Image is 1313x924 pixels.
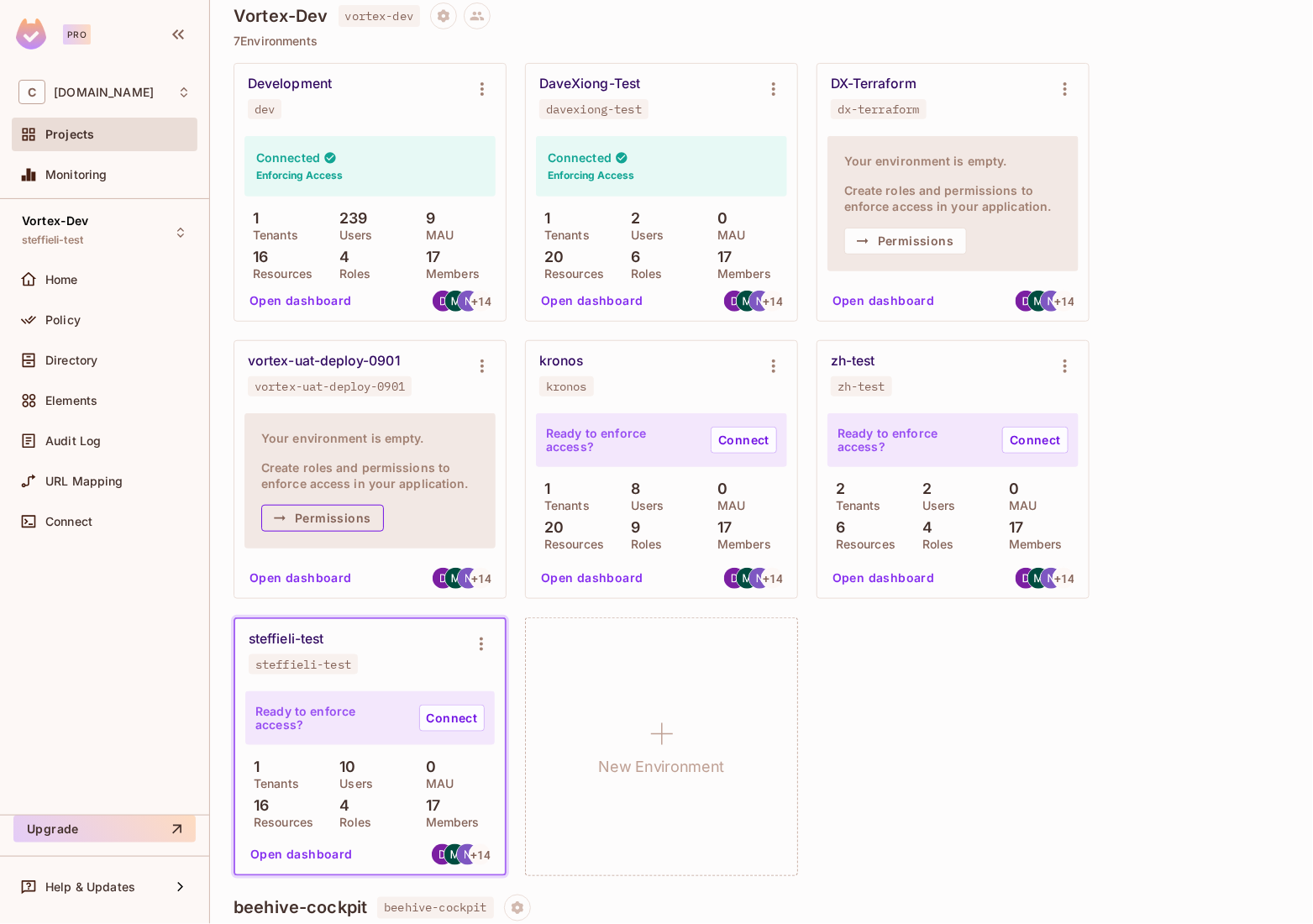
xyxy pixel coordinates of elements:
p: Ready to enforce access? [838,427,989,454]
p: 1 [245,759,260,775]
img: nrao@consoleconnect.com [458,291,479,312]
h4: Vortex-Dev [234,6,328,26]
p: MAU [709,228,745,242]
span: Home [45,273,78,286]
p: 1 [536,480,550,497]
span: + 14 [471,573,491,585]
p: 6 [622,249,640,265]
button: Permissions [261,505,384,532]
button: Environment settings [1048,349,1082,383]
p: 16 [244,249,268,265]
p: 0 [709,210,727,227]
div: Development [248,76,332,92]
span: Monitoring [45,168,108,181]
p: 4 [914,519,932,536]
p: 7 Environments [234,34,1289,48]
h6: Enforcing Access [548,168,634,183]
span: Help & Updates [45,880,135,894]
p: Roles [331,267,371,281]
span: + 14 [763,296,783,307]
p: Members [709,538,771,551]
span: URL Mapping [45,475,123,488]
p: Tenants [827,499,881,512]
img: nrao@consoleconnect.com [1041,291,1062,312]
span: Vortex-Dev [22,214,89,228]
p: Resources [827,538,895,551]
img: nrao@consoleconnect.com [457,844,478,865]
button: Open dashboard [243,288,359,315]
p: 239 [331,210,368,227]
span: + 14 [471,296,491,307]
p: Members [418,267,480,281]
p: MAU [709,499,745,512]
img: hxiong@consoleconnect.com [1016,568,1037,589]
img: mychen@consoleconnect.com [444,844,465,865]
p: Tenants [536,228,590,242]
button: Open dashboard [826,288,942,315]
p: 17 [709,519,732,536]
button: Environment settings [465,349,499,383]
p: 17 [418,249,440,265]
div: kronos [546,380,587,393]
p: Users [331,228,373,242]
span: Policy [45,313,81,327]
p: Tenants [536,499,590,512]
img: mychen@consoleconnect.com [445,568,466,589]
img: SReyMgAAAABJRU5ErkJggg== [16,18,46,50]
div: Pro [63,24,91,45]
p: 0 [709,480,727,497]
p: 20 [536,249,564,265]
p: 9 [622,519,640,536]
p: 0 [1001,480,1019,497]
p: Users [622,228,664,242]
h4: beehive-cockpit [234,898,367,918]
p: Users [622,499,664,512]
p: 17 [418,797,440,814]
p: Roles [622,267,663,281]
p: 2 [622,210,640,227]
h4: Your environment is empty. [261,430,479,446]
p: 17 [1001,519,1023,536]
p: Users [331,777,373,790]
h4: Connected [256,150,320,165]
span: Project settings [504,903,531,919]
div: dx-terraform [838,102,920,116]
span: vortex-dev [339,5,421,27]
button: Environment settings [1048,72,1082,106]
p: Roles [622,538,663,551]
button: Open dashboard [826,565,942,592]
span: Projects [45,128,94,141]
img: hxiong@consoleconnect.com [433,291,454,312]
p: 0 [418,759,436,775]
img: mychen@consoleconnect.com [1028,568,1049,589]
p: MAU [418,777,454,790]
span: Project settings [430,11,457,27]
button: Open dashboard [534,288,650,315]
p: Members [1001,538,1063,551]
p: 16 [245,797,269,814]
img: hxiong@consoleconnect.com [1016,291,1037,312]
span: + 14 [1054,573,1074,585]
span: + 14 [763,573,783,585]
p: Ready to enforce access? [546,427,697,454]
p: Tenants [245,777,299,790]
p: Tenants [244,228,298,242]
p: MAU [1001,499,1037,512]
span: + 14 [1054,296,1074,307]
p: Resources [245,816,313,829]
span: Connect [45,515,92,528]
p: 10 [331,759,355,775]
div: steffieli-test [249,631,323,648]
a: Connect [1002,427,1069,454]
button: Open dashboard [534,565,650,592]
div: zh-test [838,380,885,393]
button: Environment settings [757,349,790,383]
p: 4 [331,249,349,265]
img: mychen@consoleconnect.com [737,291,758,312]
p: Resources [536,538,604,551]
p: Resources [244,267,312,281]
h1: New Environment [599,754,725,780]
button: Open dashboard [244,842,360,869]
span: Elements [45,394,97,407]
img: hxiong@consoleconnect.com [724,568,745,589]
